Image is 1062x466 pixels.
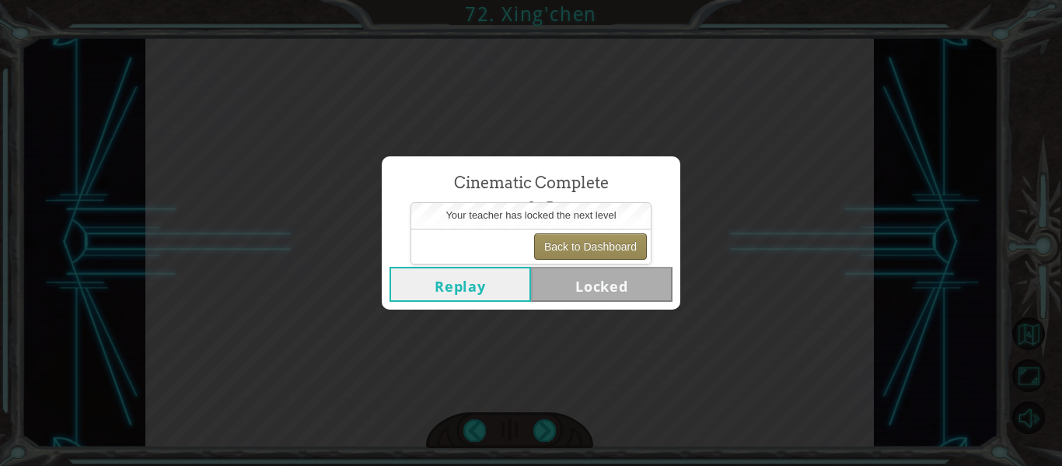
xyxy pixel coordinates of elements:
span: Xing'chen [471,194,592,228]
span: Cinematic Complete [454,172,609,194]
span: Your teacher has locked the next level [445,209,616,221]
button: Locked [531,267,672,302]
button: Back to Dashboard [534,233,647,260]
button: Replay [390,267,531,302]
